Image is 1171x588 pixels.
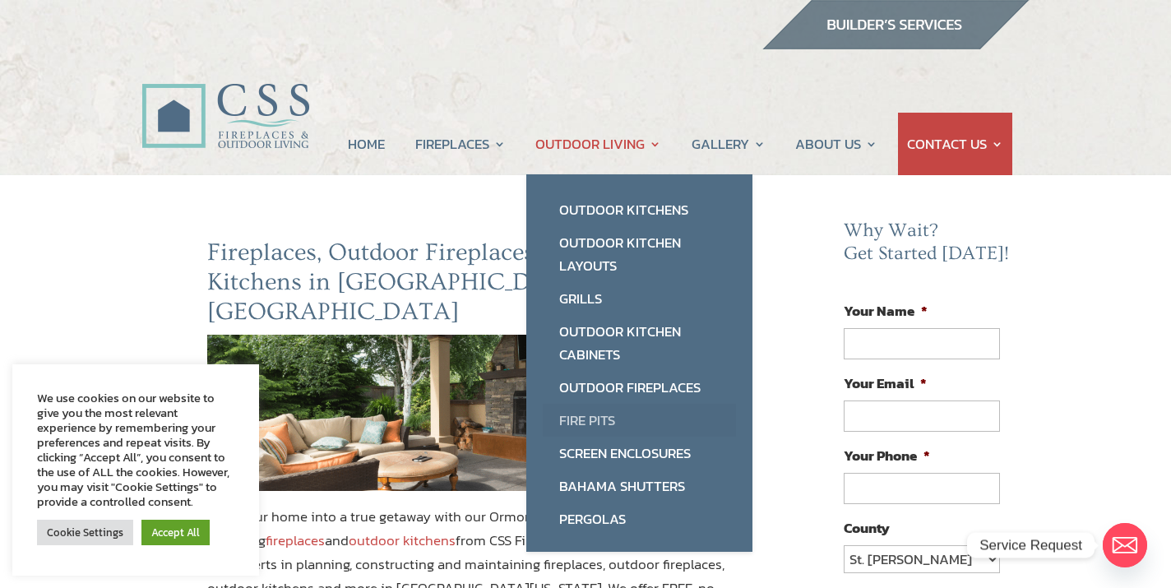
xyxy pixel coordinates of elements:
a: FIREPLACES [415,113,506,175]
a: Grills [543,282,736,315]
h2: Fireplaces, Outdoor Fireplaces, & Outdoor Kitchens in [GEOGRAPHIC_DATA], [GEOGRAPHIC_DATA] [207,238,735,335]
a: Pergolas [543,502,736,535]
a: OUTDOOR LIVING [535,113,661,175]
a: HOME [348,113,385,175]
a: Cookie Settings [37,520,133,545]
a: Accept All [141,520,210,545]
a: CONTACT US [907,113,1003,175]
label: Your Email [844,374,927,392]
a: Email [1103,523,1147,567]
div: We use cookies on our website to give you the most relevant experience by remembering your prefer... [37,391,234,509]
img: CSS Fireplaces & Outdoor Living (Formerly Construction Solutions & Supply)- Jacksonville Ormond B... [141,38,309,157]
a: Outdoor Kitchen Layouts [543,226,736,282]
h2: Why Wait? Get Started [DATE]! [844,220,1013,273]
a: Fire Pits [543,404,736,437]
a: builder services construction supply [761,34,1030,55]
a: Screen Enclosures [543,437,736,470]
label: Your Name [844,302,928,320]
a: Outdoor Kitchen Cabinets [543,315,736,371]
a: GALLERY [692,113,766,175]
label: Your Phone [844,447,930,465]
a: Bahama Shutters [543,470,736,502]
a: Outdoor Fireplaces [543,371,736,404]
a: outdoor kitchens [349,530,456,551]
label: County [844,519,890,537]
a: Outdoor Kitchens [543,193,736,226]
a: fireplaces [266,530,325,551]
img: ormond-beach-fl [207,335,735,491]
a: ABOUT US [795,113,877,175]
